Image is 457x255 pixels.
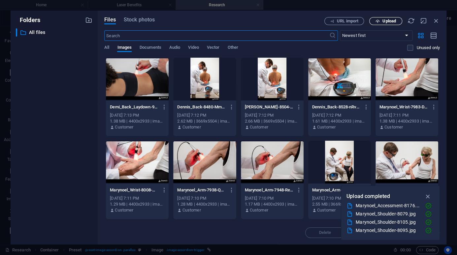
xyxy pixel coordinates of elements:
[140,43,161,53] span: Documents
[110,118,165,124] div: 1.38 MB | 4400x2933 | image/jpeg
[110,195,165,201] div: [DATE] 7:11 PM
[110,112,165,118] div: [DATE] 7:13 PM
[312,104,361,110] p: Dennis_Back-8528-nRvkheHuDkXhak90MUpnEQ.jpg
[312,195,367,201] div: [DATE] 7:10 PM
[110,187,159,193] p: Marynoel_Wrist-8008-Wyh9jLJvju-djZ9MmFnPpQ.jpg
[369,17,402,25] button: Upload
[420,17,427,24] i: Minimize
[245,104,294,110] p: Dennis_Back-8504-KEdVQzswHdcUsu5FO9SGKQ.jpg
[177,118,232,124] div: 2.62 MB | 3669x5504 | image/jpeg
[124,16,155,24] span: Stock photos
[177,187,226,193] p: Marynoel_Arm-7938-Q5F--1l8GawhrV7vCYAhcg.jpg
[227,43,238,53] span: Other
[346,192,390,201] p: Upload completed
[188,43,199,53] span: Video
[110,201,165,207] div: 1.29 MB | 4400x2933 | image/jpeg
[29,29,80,36] p: All files
[312,112,367,118] div: [DATE] 7:12 PM
[85,16,92,24] i: Create new folder
[245,195,300,201] div: [DATE] 7:10 PM
[356,210,420,218] div: Marynoel_Shoulder-8079.jpg
[3,177,337,216] div: Content 3
[245,112,300,118] div: [DATE] 7:12 PM
[207,43,220,53] span: Vector
[379,118,434,124] div: 1.38 MB | 4400x2933 | image/jpeg
[104,30,329,41] input: Search
[115,207,133,213] p: Customer
[356,227,420,234] div: Marynoel_Shoulder-8095.jpg
[382,19,396,23] span: Upload
[177,195,232,201] div: [DATE] 7:10 PM
[317,207,336,213] p: Customer
[312,118,367,124] div: 1.61 MB | 4400x2933 | image/jpeg
[177,112,232,118] div: [DATE] 7:12 PM
[110,104,159,110] p: Demi_Back_Laydown-9192-zX_6AKNiFVIANXURXwJUTA.jpg
[379,104,428,110] p: Marynoel_Wrist-7983-DLYw7Cm96WMzYu91jxlX3A.jpg
[104,16,116,24] span: Files
[433,17,440,24] i: Close
[16,16,40,24] p: Folders
[312,201,367,207] div: 2.55 MB | 3669x5504 | image/jpeg
[169,43,180,53] span: Audio
[384,124,403,130] p: Customer
[245,201,300,207] div: 1.17 MB | 4400x2933 | image/jpeg
[356,218,420,226] div: Marynoel_Shoulder-8105.jpg
[337,19,358,23] span: URL import
[177,201,232,207] div: 1.28 MB | 4400x2933 | image/jpeg
[182,124,201,130] p: Customer
[16,28,17,37] div: ​
[117,43,132,53] span: Images
[104,43,109,53] span: All
[182,207,201,213] p: Customer
[379,112,434,118] div: [DATE] 7:11 PM
[356,202,420,210] div: Marynoel_Accessment-8176.jpg
[177,104,226,110] p: Dennis_Back-8480-MmQJEIOkvehDu8aad0-bAw.jpg
[408,17,415,24] i: Reload
[115,124,133,130] p: Customer
[250,207,268,213] p: Customer
[245,118,300,124] div: 2.66 MB | 3669x5504 | image/jpeg
[250,124,268,130] p: Customer
[317,124,336,130] p: Customer
[245,187,294,193] p: Marynoel_Arm-7948-Re3mAl_Jgm8D2kQ2ov3knw.jpg
[324,17,364,25] button: URL import
[416,45,440,51] p: Displays only files that are not in use on the website. Files added during this session can still...
[312,187,361,193] p: Marynoel_Arm-7967--93NvEklIO-uqB_Jzbc3sA.jpg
